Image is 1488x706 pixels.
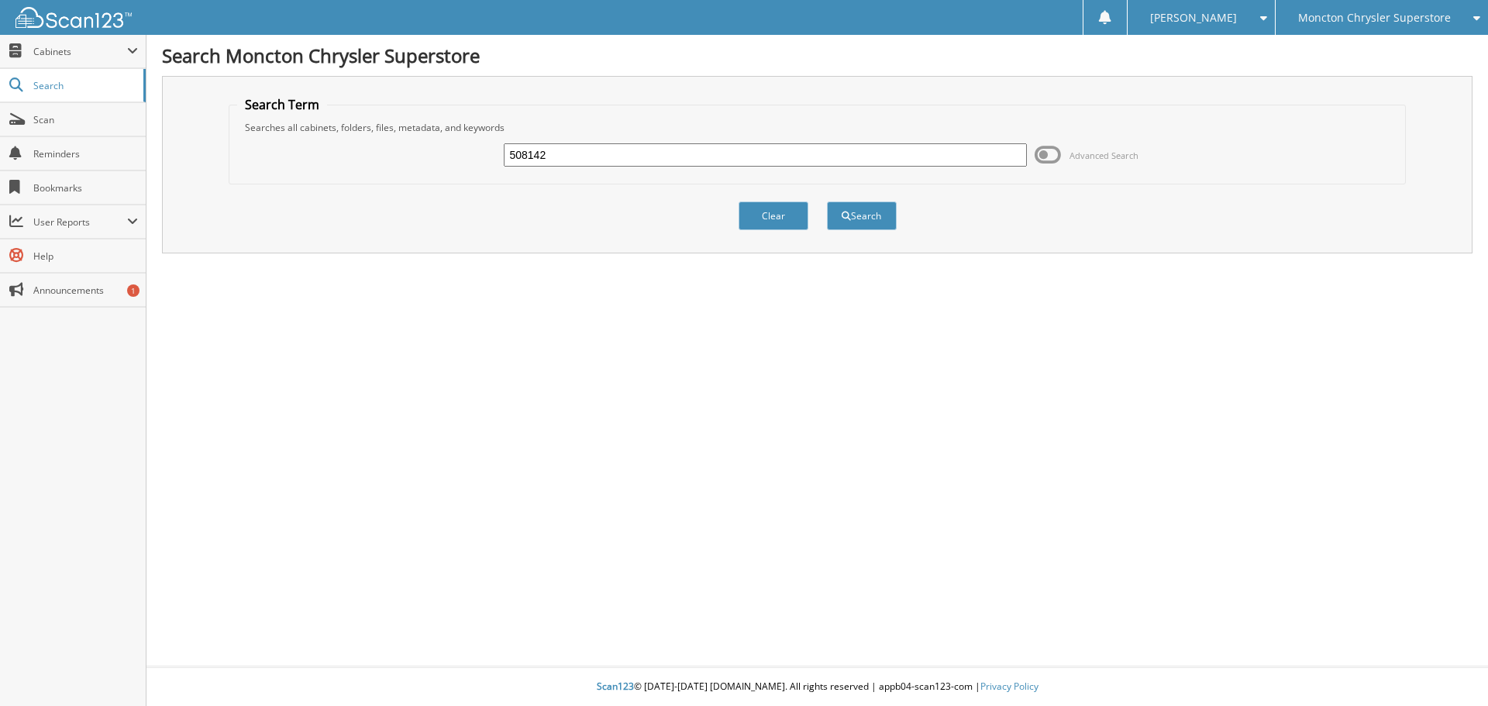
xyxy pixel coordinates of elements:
div: Searches all cabinets, folders, files, metadata, and keywords [237,121,1398,134]
img: scan123-logo-white.svg [15,7,132,28]
span: Search [33,79,136,92]
a: Privacy Policy [980,680,1038,693]
div: © [DATE]-[DATE] [DOMAIN_NAME]. All rights reserved | appb04-scan123-com | [146,668,1488,706]
span: Advanced Search [1069,150,1138,161]
span: Announcements [33,284,138,297]
legend: Search Term [237,96,327,113]
button: Search [827,201,897,230]
button: Clear [739,201,808,230]
h1: Search Moncton Chrysler Superstore [162,43,1472,68]
span: Scan123 [597,680,634,693]
span: Scan [33,113,138,126]
span: Help [33,250,138,263]
div: 1 [127,284,139,297]
span: Moncton Chrysler Superstore [1298,13,1451,22]
span: User Reports [33,215,127,229]
span: Reminders [33,147,138,160]
span: Bookmarks [33,181,138,195]
span: Cabinets [33,45,127,58]
span: [PERSON_NAME] [1150,13,1237,22]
